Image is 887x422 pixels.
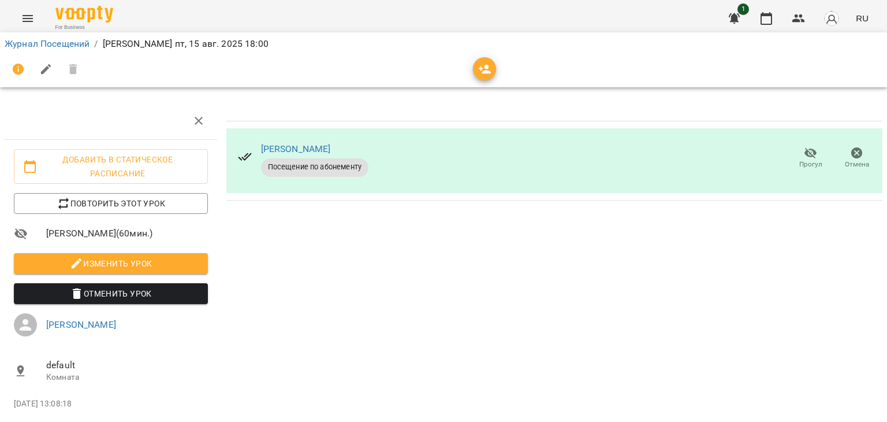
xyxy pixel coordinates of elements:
[14,149,208,184] button: Добавить в статическое расписание
[46,358,208,372] span: default
[94,37,98,51] li: /
[14,5,42,32] button: Menu
[851,8,873,29] button: RU
[261,162,368,172] span: Посещение по абонементу
[23,197,199,210] span: Повторить этот урок
[5,38,90,49] a: Журнал Посещений
[103,37,269,51] p: [PERSON_NAME] пт, 15 авг. 2025 18:00
[799,160,822,169] span: Прогул
[845,160,869,169] span: Отмена
[46,227,208,240] span: [PERSON_NAME] ( 60 мин. )
[823,10,840,27] img: avatar_s.png
[46,319,116,330] a: [PERSON_NAME]
[14,193,208,214] button: Повторить этот урок
[856,12,869,24] span: RU
[55,6,113,23] img: Voopty Logo
[5,37,882,51] nav: breadcrumb
[23,257,199,271] span: Изменить урок
[23,153,199,180] span: Добавить в статическое расписание
[737,3,749,15] span: 1
[261,143,331,154] a: [PERSON_NAME]
[14,398,208,410] p: [DATE] 13:08:18
[46,372,208,383] p: Комната
[23,287,199,301] span: Отменить Урок
[834,142,880,175] button: Отмена
[14,283,208,304] button: Отменить Урок
[55,24,113,31] span: For Business
[14,253,208,274] button: Изменить урок
[788,142,834,175] button: Прогул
